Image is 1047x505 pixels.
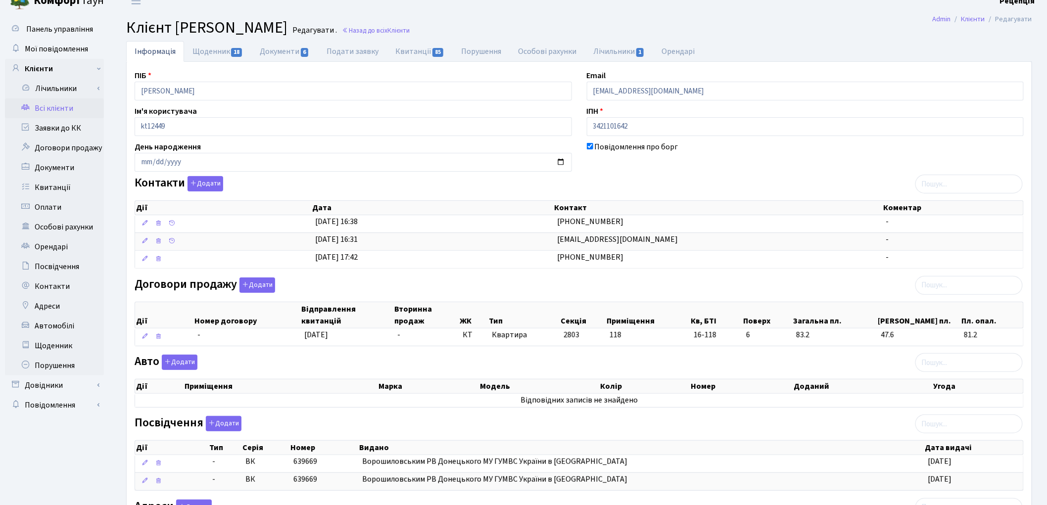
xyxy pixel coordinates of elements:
[159,353,197,370] a: Додати
[387,26,410,35] span: Клієнти
[362,456,627,467] span: Ворошиловським РВ Донецького МУ ГУМВС України в [GEOGRAPHIC_DATA]
[184,379,378,393] th: Приміщення
[510,41,585,62] a: Особові рахунки
[206,416,241,431] button: Посвідчення
[231,48,242,57] span: 18
[915,276,1023,295] input: Пошук...
[636,48,644,57] span: 1
[358,441,924,455] th: Видано
[293,456,317,467] span: 639669
[135,277,275,293] label: Договори продажу
[5,98,104,118] a: Всі клієнти
[135,379,184,393] th: Дії
[5,59,104,79] a: Клієнти
[25,44,88,54] span: Мої повідомлення
[5,178,104,197] a: Квитанції
[315,216,358,227] span: [DATE] 16:38
[315,234,358,245] span: [DATE] 16:31
[378,379,479,393] th: Марка
[362,474,627,485] span: Ворошиловським РВ Донецького МУ ГУМВС України в [GEOGRAPHIC_DATA]
[915,414,1023,433] input: Пошук...
[932,379,1023,393] th: Угода
[5,237,104,257] a: Орендарі
[300,302,393,328] th: Відправлення квитанцій
[393,302,459,328] th: Вторинна продаж
[135,302,193,328] th: Дії
[918,9,1047,30] nav: breadcrumb
[5,356,104,375] a: Порушення
[135,201,311,215] th: Дії
[5,19,104,39] a: Панель управління
[5,276,104,296] a: Контакти
[432,48,443,57] span: 85
[928,474,952,485] span: [DATE]
[595,141,678,153] label: Повідомлення про борг
[964,329,1019,341] span: 81.2
[5,316,104,336] a: Автомобілі
[135,394,1023,407] td: Відповідних записів не знайдено
[960,302,1023,328] th: Пл. опал.
[985,14,1032,25] li: Редагувати
[557,216,623,227] span: [PHONE_NUMBER]
[245,456,255,467] span: ВК
[933,14,951,24] a: Admin
[293,474,317,485] span: 639669
[387,41,453,62] a: Квитанції
[11,79,104,98] a: Лічильники
[311,201,553,215] th: Дата
[492,329,556,341] span: Квартира
[342,26,410,35] a: Назад до всіхКлієнти
[610,329,621,340] span: 118
[924,441,1024,455] th: Дата видачі
[5,217,104,237] a: Особові рахунки
[397,329,400,340] span: -
[928,456,952,467] span: [DATE]
[162,355,197,370] button: Авто
[5,336,104,356] a: Щоденник
[793,379,932,393] th: Доданий
[185,175,223,192] a: Додати
[135,141,201,153] label: День народження
[453,41,510,62] a: Порушення
[792,302,877,328] th: Загальна пл.
[690,302,743,328] th: Кв, БТІ
[26,24,93,35] span: Панель управління
[245,474,255,485] span: ВК
[587,105,604,117] label: ІПН
[560,302,606,328] th: Секція
[5,375,104,395] a: Довідники
[886,252,889,263] span: -
[882,201,1023,215] th: Коментар
[212,474,238,485] span: -
[694,329,738,341] span: 16-118
[654,41,704,62] a: Орендарі
[135,105,197,117] label: Ім'я користувача
[5,197,104,217] a: Оплати
[126,41,184,62] a: Інформація
[599,379,690,393] th: Колір
[743,302,792,328] th: Поверх
[251,41,318,62] a: Документи
[135,416,241,431] label: Посвідчення
[587,70,606,82] label: Email
[208,441,242,455] th: Тип
[886,234,889,245] span: -
[915,175,1023,193] input: Пошук...
[746,329,788,341] span: 6
[479,379,599,393] th: Модель
[463,329,484,341] span: КТ
[877,302,960,328] th: [PERSON_NAME] пл.
[5,296,104,316] a: Адреси
[881,329,956,341] span: 47.6
[796,329,873,341] span: 83.2
[193,302,300,328] th: Номер договору
[961,14,985,24] a: Клієнти
[188,176,223,191] button: Контакти
[488,302,560,328] th: Тип
[585,41,653,62] a: Лічильники
[564,329,579,340] span: 2803
[5,158,104,178] a: Документи
[241,441,289,455] th: Серія
[5,395,104,415] a: Повідомлення
[554,201,882,215] th: Контакт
